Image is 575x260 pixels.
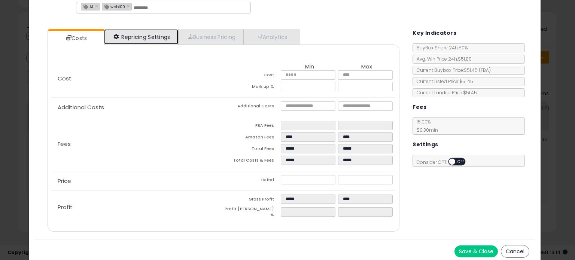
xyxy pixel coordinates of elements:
span: $0.30 min [413,127,438,133]
a: × [95,3,100,9]
h5: Key Indicators [413,28,456,38]
td: Profit [PERSON_NAME] % [223,206,281,220]
td: Mark up % [223,82,281,94]
td: Total Costs & Fees [223,156,281,167]
span: Current Landed Price: $51.45 [413,89,477,96]
span: $51.45 [464,67,491,73]
p: Additional Costs [52,104,223,110]
a: Costs [48,31,103,46]
td: Amazon Fees [223,132,281,144]
h5: Settings [413,140,438,149]
span: 15.00 % [413,119,438,133]
a: Repricing Settings [104,29,178,45]
p: Fees [52,141,223,147]
span: OFF [455,159,467,165]
button: Cancel [501,245,529,258]
span: wbb100 [102,3,125,10]
td: Total Fees [223,144,281,156]
p: Price [52,178,223,184]
a: Analytics [244,29,299,45]
span: ( FBA ) [479,67,491,73]
span: AI [81,3,93,10]
td: Gross Profit [223,195,281,206]
h5: Fees [413,103,427,112]
span: BuyBox Share 24h: 50% [413,45,468,51]
td: Cost [223,70,281,82]
span: Current Buybox Price: [413,67,491,73]
span: Consider CPT: [413,159,475,165]
p: Profit [52,204,223,210]
a: × [127,3,131,9]
p: Cost [52,76,223,82]
td: FBA Fees [223,121,281,132]
span: Avg. Win Price 24h: $51.80 [413,56,472,62]
th: Max [338,64,395,70]
span: Current Listed Price: $51.45 [413,78,473,85]
button: Save & Close [454,245,498,257]
th: Min [281,64,338,70]
a: Business Pricing [178,29,244,45]
td: Listed [223,175,281,187]
td: Additional Costs [223,101,281,113]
